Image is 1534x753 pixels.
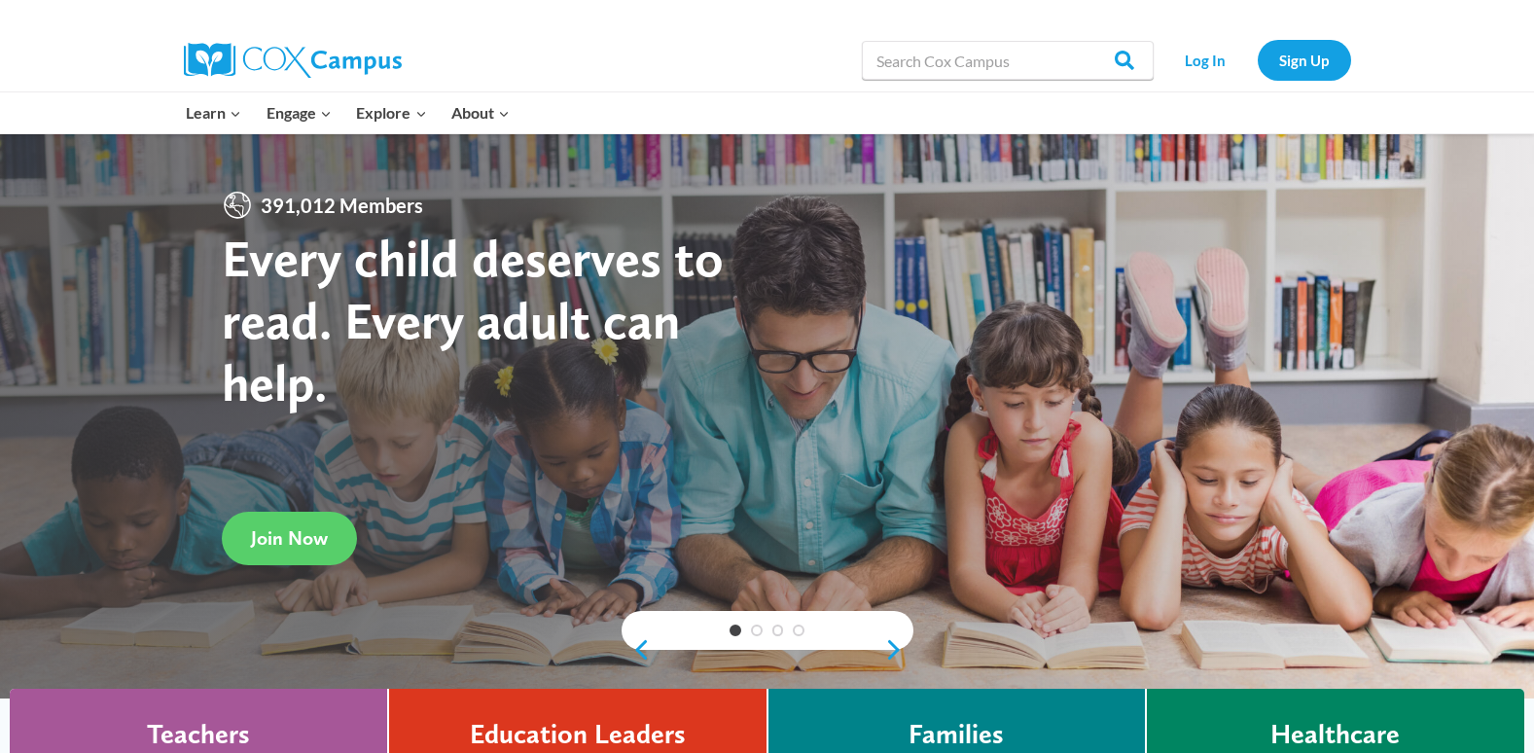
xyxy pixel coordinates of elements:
nav: Primary Navigation [174,92,522,133]
a: 1 [730,625,741,636]
input: Search Cox Campus [862,41,1154,80]
span: 391,012 Members [253,190,431,221]
a: Sign Up [1258,40,1351,80]
h4: Families [909,718,1004,751]
a: next [884,638,913,662]
img: Cox Campus [184,43,402,78]
a: Join Now [222,512,357,565]
a: Log In [1163,40,1248,80]
a: previous [622,638,651,662]
div: content slider buttons [622,630,913,669]
span: Learn [186,100,241,125]
a: 2 [751,625,763,636]
a: 3 [772,625,784,636]
h4: Teachers [147,718,250,751]
span: About [451,100,510,125]
h4: Healthcare [1270,718,1400,751]
span: Explore [356,100,426,125]
span: Join Now [251,526,328,550]
strong: Every child deserves to read. Every adult can help. [222,227,724,412]
span: Engage [267,100,332,125]
h4: Education Leaders [470,718,686,751]
nav: Secondary Navigation [1163,40,1351,80]
a: 4 [793,625,804,636]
